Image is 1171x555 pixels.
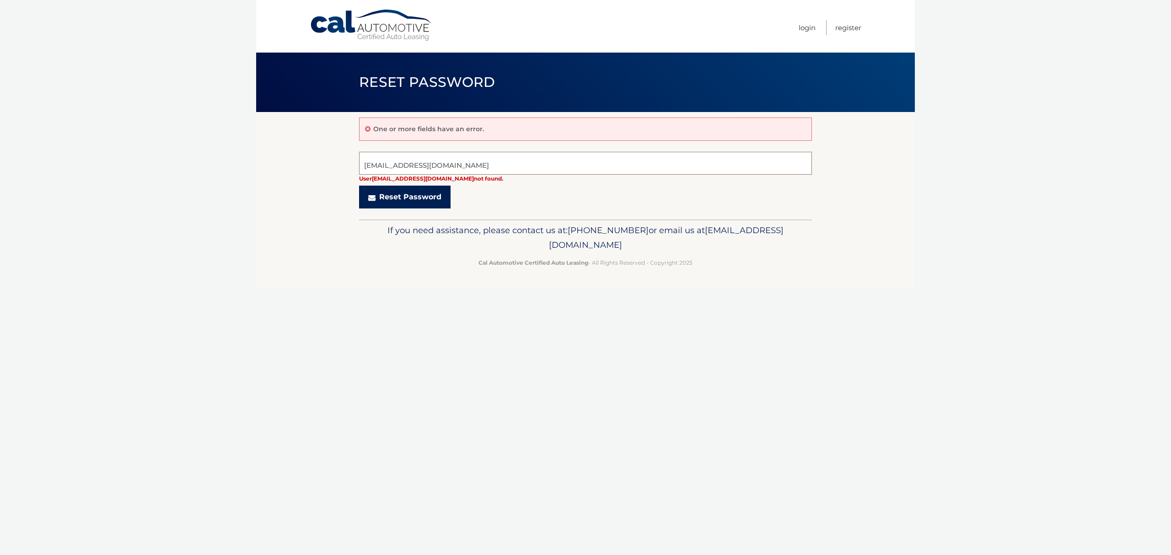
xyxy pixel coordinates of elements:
p: One or more fields have an error. [373,125,484,133]
span: [EMAIL_ADDRESS][DOMAIN_NAME] [549,225,784,250]
a: Login [799,20,816,35]
a: Register [835,20,861,35]
strong: Cal Automotive Certified Auto Leasing [478,259,588,266]
a: Cal Automotive [310,9,433,42]
span: [PHONE_NUMBER] [568,225,649,235]
input: E-Mail Address [359,152,812,175]
strong: User [EMAIL_ADDRESS][DOMAIN_NAME] not found. [359,175,503,182]
span: Reset Password [359,74,495,91]
button: Reset Password [359,186,451,208]
p: - All Rights Reserved - Copyright 2025 [365,258,806,267]
p: If you need assistance, please contact us at: or email us at [365,223,806,252]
